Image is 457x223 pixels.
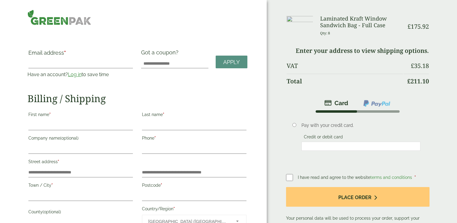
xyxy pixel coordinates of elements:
p: Have an account? to save time [27,71,134,78]
label: First name [28,110,133,121]
abbr: required [64,50,66,56]
img: stripe.png [324,99,348,107]
abbr: required [154,136,156,141]
span: I have read and agree to the website [298,175,413,180]
span: (optional) [60,136,79,141]
h3: Laminated Kraft Window Sandwich Bag - Full Case [320,15,403,28]
bdi: 175.92 [407,22,429,31]
label: Last name [142,110,246,121]
span: £ [407,22,411,31]
a: terms and conditions [370,175,412,180]
iframe: Secure payment input frame [303,144,418,149]
label: Email address [28,50,133,59]
label: Got a coupon? [141,49,181,59]
abbr: required [173,206,175,211]
label: County [28,208,133,218]
td: Enter your address to view shipping options. [287,44,429,58]
abbr: required [161,183,162,188]
a: Apply [216,56,247,69]
abbr: required [51,183,53,188]
bdi: 211.10 [407,77,429,85]
img: GreenPak Supplies [27,10,91,25]
th: VAT [287,59,403,73]
abbr: required [58,159,59,164]
label: Street address [28,157,133,168]
label: Credit or debit card [301,134,345,141]
a: Log in [68,72,82,77]
th: Total [287,74,403,89]
span: Apply [223,59,240,66]
img: ppcp-gateway.png [363,99,391,107]
bdi: 35.18 [411,62,429,70]
span: £ [407,77,410,85]
p: Pay with your credit card. [301,122,420,129]
abbr: required [414,175,416,180]
label: Postcode [142,181,246,191]
small: Qty: 8 [320,31,330,35]
span: (optional) [43,209,61,214]
label: Phone [142,134,246,144]
abbr: required [163,112,164,117]
label: Country/Region [142,205,246,215]
label: Company name [28,134,133,144]
span: £ [411,62,414,70]
abbr: required [49,112,51,117]
label: Town / City [28,181,133,191]
h2: Billing / Shipping [27,93,247,104]
button: Place order [286,187,430,207]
